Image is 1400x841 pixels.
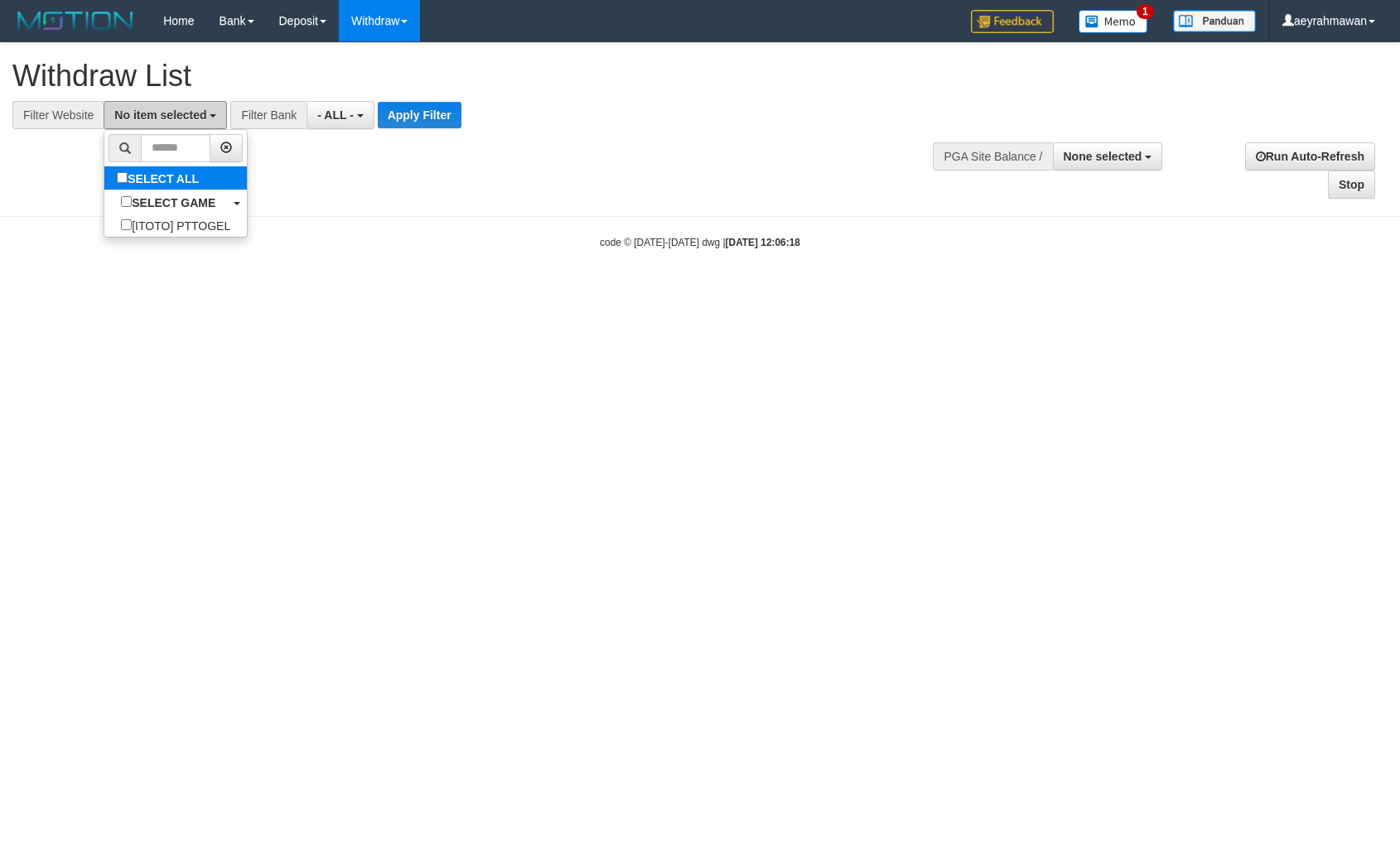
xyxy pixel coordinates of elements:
[726,237,800,248] strong: [DATE] 12:06:18
[600,237,800,248] small: code © [DATE]-[DATE] dwg |
[132,196,215,209] b: SELECT GAME
[971,10,1054,33] img: Feedback.jpg
[1064,150,1142,163] span: None selected
[117,172,128,183] input: SELECT ALL
[104,101,227,129] button: No item selected
[114,108,206,122] span: No item selected
[1053,142,1163,171] button: None selected
[378,102,461,128] button: Apply Filter
[1328,171,1375,199] a: Stop
[933,142,1052,171] div: PGA Site Balance /
[1137,4,1154,19] span: 1
[12,8,138,33] img: MOTION_logo.png
[121,219,132,230] input: [ITOTO] PTTOGEL
[1079,10,1148,33] img: Button%20Memo.svg
[104,214,247,237] label: [ITOTO] PTTOGEL
[12,60,917,93] h1: Withdraw List
[230,101,307,129] div: Filter Bank
[104,166,215,190] label: SELECT ALL
[317,108,354,122] span: - ALL -
[12,101,104,129] div: Filter Website
[121,196,132,207] input: SELECT GAME
[1245,142,1375,171] a: Run Auto-Refresh
[1173,10,1256,32] img: panduan.png
[307,101,374,129] button: - ALL -
[104,190,247,214] a: SELECT GAME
